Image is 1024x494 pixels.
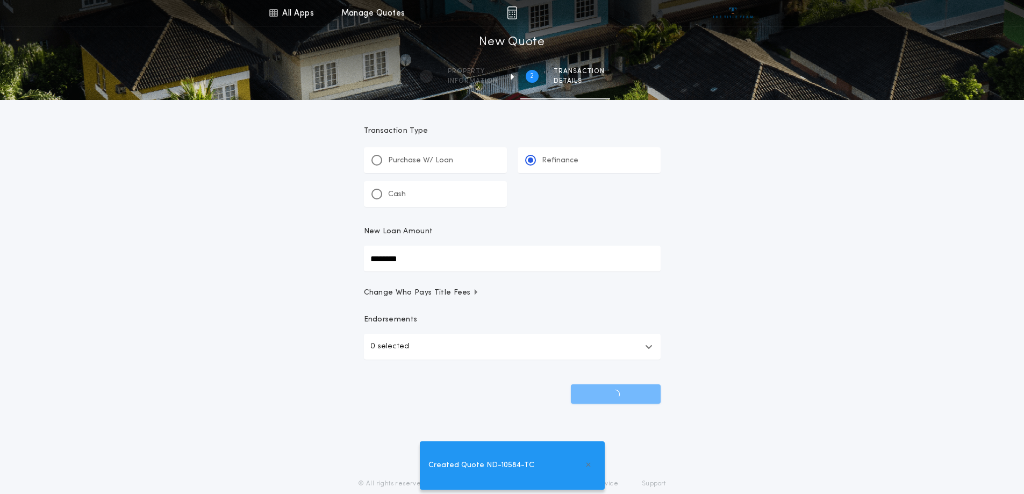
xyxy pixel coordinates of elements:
h2: 2 [530,72,534,81]
img: vs-icon [713,8,753,18]
span: Created Quote ND-10584-TC [428,460,534,471]
p: 0 selected [370,340,409,353]
span: Transaction [554,67,605,76]
p: Cash [388,189,406,200]
input: New Loan Amount [364,246,661,271]
p: Endorsements [364,314,661,325]
p: Purchase W/ Loan [388,155,453,166]
img: img [507,6,517,19]
p: New Loan Amount [364,226,433,237]
p: Refinance [542,155,578,166]
p: Transaction Type [364,126,661,137]
span: details [554,77,605,85]
span: Change Who Pays Title Fees [364,288,479,298]
span: information [448,77,498,85]
span: Property [448,67,498,76]
button: 0 selected [364,334,661,360]
button: Change Who Pays Title Fees [364,288,661,298]
h1: New Quote [479,34,545,51]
